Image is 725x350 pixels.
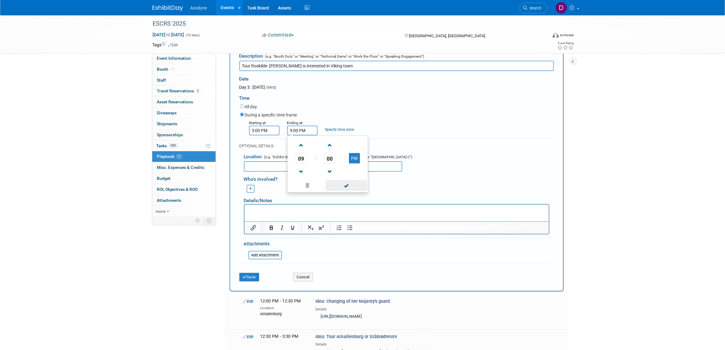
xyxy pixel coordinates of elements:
[287,223,297,232] button: Underline
[316,223,326,232] button: Superscript
[153,5,183,11] img: ExhibitDay
[239,273,259,281] button: Save
[260,305,306,311] div: Location:
[295,153,307,164] span: Pick Hour
[176,154,182,159] span: 25
[157,198,181,203] span: Attachments
[157,132,183,137] span: Sponsorships
[315,334,397,339] span: Idea: Tour Amailienborg or Gråbrødretorv
[157,88,200,93] span: Travel Reservations
[295,137,307,153] a: Increment Hour
[157,78,166,83] span: Staff
[239,143,554,149] div: OPTIONAL DETAILS:
[324,153,336,164] span: Pick Minute
[152,119,216,129] a: Shipments
[349,153,360,163] button: PM
[512,32,574,41] div: Event Format
[193,217,203,225] td: Personalize Event Tab Strip
[260,298,301,304] span: 12:00 PM - 12:30 PM
[157,110,177,115] span: Giveaways
[196,89,200,93] span: 2
[152,108,216,118] a: Giveaways
[157,121,178,126] span: Shipments
[260,311,306,317] div: Amalienborg
[305,223,315,232] button: Subscript
[243,334,254,339] a: Edit
[152,151,216,162] a: Playbook25
[157,154,182,159] span: Playbook
[245,104,257,110] label: All day
[325,182,367,190] a: Done
[185,33,200,37] span: (10 days)
[243,299,254,304] a: Edit
[260,334,299,339] span: 12:30 PM - 3:30 PM
[260,32,296,38] button: Committed
[266,85,276,90] span: (Wed)
[151,18,538,29] div: ESCRS 2025
[152,184,216,195] a: ROI, Objectives & ROO
[203,217,216,225] td: Toggle Event Tabs
[239,85,251,90] span: Day 3:
[156,209,166,214] span: more
[239,53,263,59] span: Description
[295,164,307,179] a: Decrement Hour
[555,2,567,14] img: Dawn Jozwiak
[169,143,178,148] span: 100%
[324,164,336,179] a: Decrement Minute
[245,205,549,221] iframe: Rich Text Area
[152,130,216,140] a: Sponsorships
[152,141,216,151] a: Tasks100%
[264,54,424,59] span: (e.g. "Booth Duty" or "Meeting" or "Technical Demo" or "Work the Floor" or "Speaking Engagement")
[293,273,313,281] button: Cancel
[249,121,267,125] small: Starting at:
[152,173,216,184] a: Budget
[315,299,390,304] span: Idea: Changing of her Majesty's guard
[287,121,304,125] small: Ending at:
[560,33,574,37] div: In-Person
[553,33,559,37] img: Format-Inperson.png
[157,176,171,181] span: Budget
[157,99,193,104] span: Asset Reservations
[287,126,318,135] input: End Time
[519,3,547,13] a: Search
[152,162,216,173] a: Misc. Expenses & Credits
[239,90,554,103] div: Time
[266,223,276,232] button: Bold
[344,223,355,232] button: Bullet list
[245,112,297,118] label: During a specific time frame
[157,165,205,170] span: Misc. Expenses & Credits
[334,223,344,232] button: Numbered list
[409,34,485,38] span: [GEOGRAPHIC_DATA], [GEOGRAPHIC_DATA]
[248,223,259,232] button: Insert/edit link
[315,305,472,312] div: Details:
[168,43,178,47] a: Edit
[153,32,185,37] span: [DATE] [DATE]
[252,85,265,90] span: [DATE]
[324,137,336,153] a: Increment Minute
[157,187,198,192] span: ROI, Objectives & ROO
[153,42,178,48] td: Tags
[557,42,574,45] div: Event Rating
[157,143,178,148] span: Tasks
[315,340,472,347] div: Details:
[166,32,171,37] span: to
[157,67,176,72] span: Booth
[249,126,280,135] input: Start Time
[289,181,326,190] a: Clear selection
[157,56,191,61] span: Event Information
[152,64,216,75] a: Booth
[152,97,216,107] a: Asset Reservations
[244,173,554,183] div: Who's involved?
[152,53,216,64] a: Event Information
[190,5,207,10] span: Anodyne
[152,206,216,217] a: more
[315,312,472,322] div: [URL][DOMAIN_NAME]
[528,6,542,10] span: Search
[244,154,262,159] span: Location
[152,86,216,96] a: Travel Reservations2
[239,71,365,84] div: Date
[276,223,287,232] button: Italic
[314,153,317,164] td: :
[152,195,216,206] a: Attachments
